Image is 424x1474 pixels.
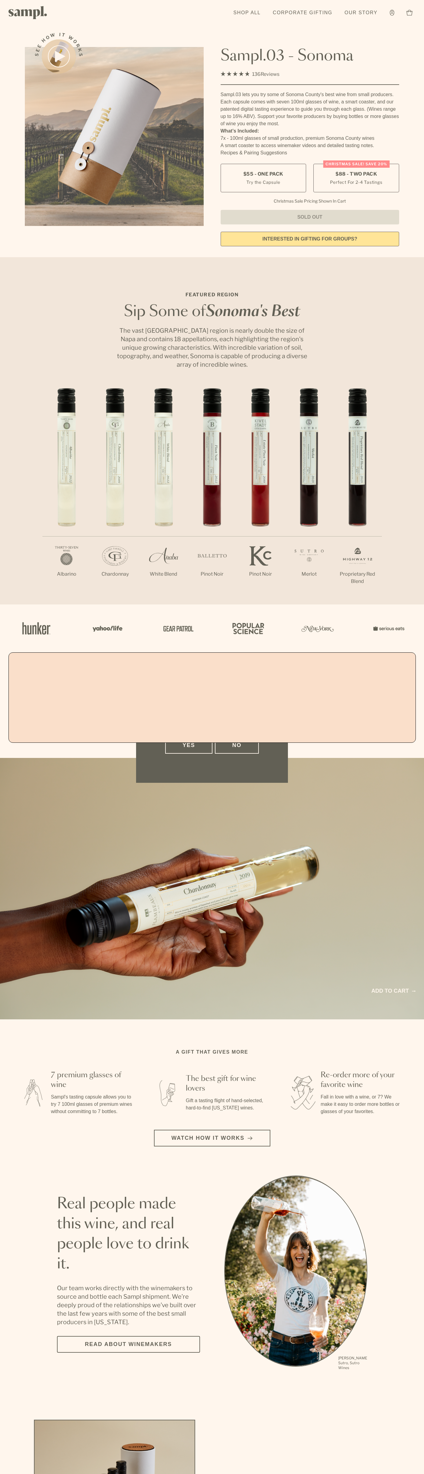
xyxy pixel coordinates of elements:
p: White Blend [139,570,188,578]
li: 5 / 7 [236,388,285,597]
p: Albarino [42,570,91,578]
div: Christmas SALE! Save 20% [323,160,389,168]
p: Pinot Noir [236,570,285,578]
li: 4 / 7 [188,388,236,597]
img: Sampl.03 - Sonoma [25,47,204,226]
img: Sampl logo [8,6,47,19]
div: slide 1 [224,1176,367,1371]
div: 136Reviews [221,70,279,78]
span: $55 - One Pack [243,171,283,177]
a: Corporate Gifting [270,6,336,19]
li: 3 / 7 [139,388,188,597]
li: 7 / 7 [333,388,382,604]
button: See how it works [42,39,76,73]
small: Try the Capsule [246,179,280,185]
a: Add to cart [371,987,416,995]
li: 6 / 7 [285,388,333,597]
a: interested in gifting for groups? [221,232,399,246]
button: No [215,737,259,754]
a: Our Story [342,6,381,19]
button: Yes [165,737,212,754]
li: 2 / 7 [91,388,139,597]
p: Chardonnay [91,570,139,578]
small: Perfect For 2-4 Tastings [330,179,382,185]
button: Sold Out [221,210,399,224]
p: Pinot Noir [188,570,236,578]
a: Shop All [230,6,264,19]
ul: carousel [224,1176,367,1371]
p: Merlot [285,570,333,578]
p: Proprietary Red Blend [333,570,382,585]
p: [PERSON_NAME] Sutro, Sutro Wines [338,1356,367,1370]
li: 1 / 7 [42,388,91,597]
span: $88 - Two Pack [336,171,377,177]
